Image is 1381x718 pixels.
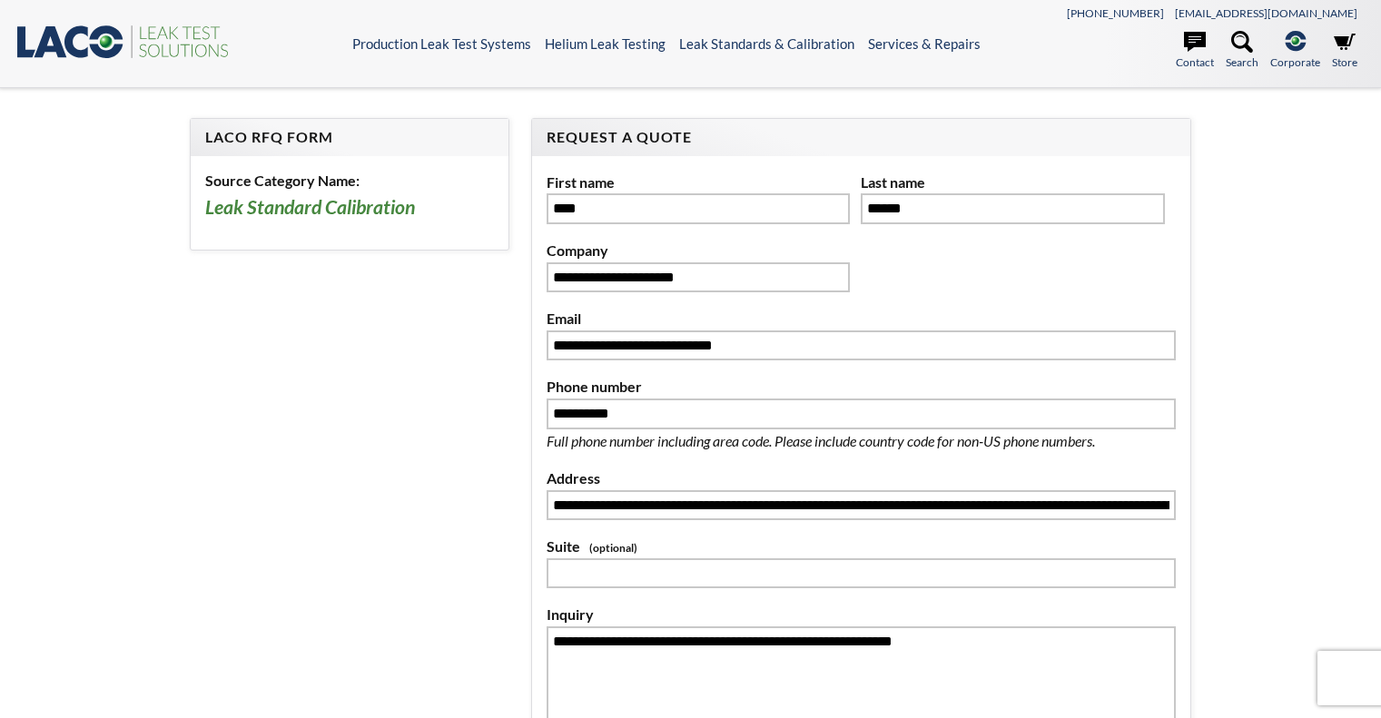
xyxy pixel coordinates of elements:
a: [EMAIL_ADDRESS][DOMAIN_NAME] [1175,6,1357,20]
a: Production Leak Test Systems [352,35,531,52]
p: Full phone number including area code. Please include country code for non-US phone numbers. [547,429,1155,453]
a: Store [1332,31,1357,71]
a: Search [1226,31,1258,71]
a: Services & Repairs [868,35,981,52]
label: Email [547,307,1177,330]
label: Suite [547,535,1177,558]
a: Contact [1176,31,1214,71]
a: Leak Standards & Calibration [679,35,854,52]
label: Last name [861,171,1165,194]
label: Address [547,467,1177,490]
a: [PHONE_NUMBER] [1067,6,1164,20]
a: Helium Leak Testing [545,35,666,52]
b: Source Category Name: [205,172,360,189]
span: Corporate [1270,54,1320,71]
label: Phone number [547,375,1177,398]
label: Inquiry [547,603,1177,626]
h4: Request A Quote [547,128,1177,147]
h3: Leak Standard Calibration [205,195,494,221]
label: Company [547,239,851,262]
label: First name [547,171,851,194]
h4: LACO RFQ Form [205,128,494,147]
